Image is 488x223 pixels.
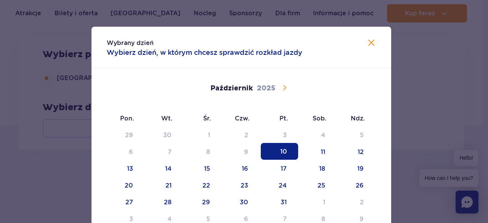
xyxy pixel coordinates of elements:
[261,193,298,210] span: Październik 31, 2025
[260,114,299,123] span: Pt.
[184,126,222,143] span: Październik 1, 2025
[184,160,222,176] span: Październik 15, 2025
[261,143,298,160] span: Październik 10, 2025
[145,114,183,123] span: Wt.
[146,126,183,143] span: Wrzesień 30, 2025
[183,114,222,123] span: Śr.
[107,176,144,193] span: Październik 20, 2025
[261,176,298,193] span: Październik 24, 2025
[337,114,376,123] span: Ndz.
[299,126,337,143] span: Październik 4, 2025
[299,193,337,210] span: Listopad 1, 2025
[299,160,337,176] span: Październik 18, 2025
[184,193,222,210] span: Październik 29, 2025
[107,126,144,143] span: Wrzesień 29, 2025
[107,193,144,210] span: Październik 27, 2025
[222,114,260,123] span: Czw.
[222,160,260,176] span: Październik 16, 2025
[146,176,183,193] span: Październik 21, 2025
[299,176,337,193] span: Październik 25, 2025
[338,143,375,160] span: Październik 12, 2025
[338,126,375,143] span: Październik 5, 2025
[184,176,222,193] span: Październik 22, 2025
[184,143,222,160] span: Październik 8, 2025
[107,114,145,123] span: Pon.
[107,160,144,176] span: Październik 13, 2025
[222,143,260,160] span: Październik 9, 2025
[299,143,337,160] span: Październik 11, 2025
[338,193,375,210] span: Listopad 2, 2025
[107,47,302,58] span: Wybierz dzień, w którym chcesz sprawdzić rozkład jazdy
[146,160,183,176] span: Październik 14, 2025
[222,176,260,193] span: Październik 23, 2025
[261,126,298,143] span: Październik 3, 2025
[146,193,183,210] span: Październik 28, 2025
[222,126,260,143] span: Październik 2, 2025
[261,160,298,176] span: Październik 17, 2025
[210,84,253,93] span: Październik
[338,160,375,176] span: Październik 19, 2025
[222,193,260,210] span: Październik 30, 2025
[338,176,375,193] span: Październik 26, 2025
[299,114,337,123] span: Sob.
[107,39,154,47] span: Wybrany dzień
[107,143,144,160] span: Październik 6, 2025
[146,143,183,160] span: Październik 7, 2025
